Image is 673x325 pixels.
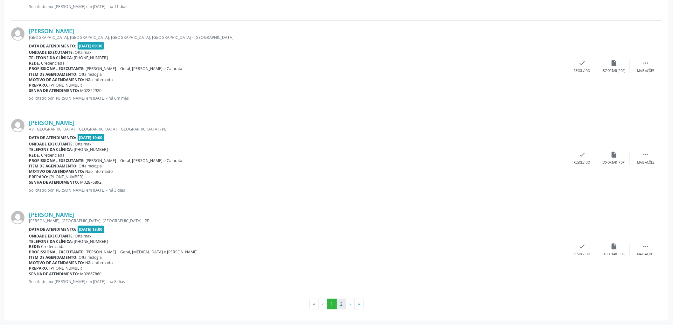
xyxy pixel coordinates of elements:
b: Unidade executante: [29,50,74,55]
span: [PERSON_NAME] | Geral, [PERSON_NAME] e Catarata [86,66,183,71]
i:  [642,151,649,158]
i:  [642,243,649,250]
span: Não informado [86,169,113,174]
div: Resolvido [574,69,590,73]
b: Profissional executante: [29,250,85,255]
button: Go to last page [354,299,364,310]
b: Senha de atendimento: [29,272,79,277]
div: Mais ações [637,69,655,73]
b: Telefone da clínica: [29,55,73,60]
div: Mais ações [637,252,655,257]
p: Solicitado por [PERSON_NAME] em [DATE] - há 8 dias [29,279,566,285]
i: check [579,243,586,250]
div: Exportar (PDF) [603,69,626,73]
span: Oftalmax [75,50,92,55]
button: Go to page 2 [336,299,346,310]
span: [PERSON_NAME] | Geral, [PERSON_NAME] e Catarata [86,158,183,163]
span: [DATE] 10:00 [78,134,104,141]
span: [PHONE_NUMBER] [50,174,84,180]
p: Solicitado por [PERSON_NAME] em [DATE] - há 3 dias [29,187,566,193]
img: img [11,119,24,132]
div: [PERSON_NAME], [GEOGRAPHIC_DATA], [GEOGRAPHIC_DATA] - PE [29,218,566,223]
span: [PHONE_NUMBER] [50,82,84,88]
div: Exportar (PDF) [603,160,626,165]
p: Solicitado por [PERSON_NAME] em [DATE] - há 11 dias [29,4,566,9]
p: Solicitado por [PERSON_NAME] em [DATE] - há um mês [29,95,566,101]
b: Motivo de agendamento: [29,77,84,82]
span: Credenciada [41,152,65,158]
b: Preparo: [29,174,48,180]
span: [PHONE_NUMBER] [74,239,108,244]
b: Rede: [29,244,40,250]
b: Senha de atendimento: [29,88,79,93]
button: Go to next page [346,299,355,310]
div: [GEOGRAPHIC_DATA], [GEOGRAPHIC_DATA], [GEOGRAPHIC_DATA], [GEOGRAPHIC_DATA] - [GEOGRAPHIC_DATA] [29,35,566,40]
span: Oftalmologia [79,255,102,260]
span: Credenciada [41,60,65,66]
i: check [579,151,586,158]
b: Telefone da clínica: [29,147,73,152]
b: Profissional executante: [29,158,85,163]
b: Motivo de agendamento: [29,169,84,174]
b: Telefone da clínica: [29,239,73,244]
b: Data de atendimento: [29,135,76,140]
span: [PHONE_NUMBER] [74,55,108,60]
a: [PERSON_NAME] [29,119,74,126]
span: Oftalmax [75,141,92,147]
i: insert_drive_file [611,60,618,67]
b: Item de agendamento: [29,255,78,260]
span: Oftalmax [75,233,92,239]
span: M02822920 [80,88,102,93]
b: Item de agendamento: [29,72,78,77]
b: Preparo: [29,82,48,88]
a: [PERSON_NAME] [29,27,74,34]
span: [DATE] 13:00 [78,226,104,233]
b: Item de agendamento: [29,163,78,169]
b: Data de atendimento: [29,43,76,49]
img: img [11,211,24,224]
b: Rede: [29,60,40,66]
b: Preparo: [29,266,48,271]
span: Não informado [86,260,113,266]
i: insert_drive_file [611,151,618,158]
span: M02867860 [80,272,102,277]
img: img [11,27,24,41]
b: Profissional executante: [29,66,85,71]
div: Resolvido [574,252,590,257]
div: Resolvido [574,160,590,165]
i: insert_drive_file [611,243,618,250]
b: Unidade executante: [29,233,74,239]
div: Mais ações [637,160,655,165]
ul: Pagination [11,299,662,310]
div: Exportar (PDF) [603,252,626,257]
span: Credenciada [41,244,65,250]
span: [DATE] 09:30 [78,42,104,50]
i: check [579,60,586,67]
span: [PERSON_NAME] | Geral, [MEDICAL_DATA] e [PERSON_NAME] [86,250,198,255]
span: M02876892 [80,180,102,185]
span: [PHONE_NUMBER] [50,266,84,271]
span: Oftalmologia [79,163,102,169]
b: Senha de atendimento: [29,180,79,185]
button: Go to page 1 [327,299,337,310]
span: Oftalmologia [79,72,102,77]
b: Unidade executante: [29,141,74,147]
b: Rede: [29,152,40,158]
i:  [642,60,649,67]
b: Data de atendimento: [29,227,76,232]
div: AV. [GEOGRAPHIC_DATA] , [GEOGRAPHIC_DATA] , [GEOGRAPHIC_DATA] - PE [29,126,566,132]
b: Motivo de agendamento: [29,260,84,266]
span: [PHONE_NUMBER] [74,147,108,152]
a: [PERSON_NAME] [29,211,74,218]
span: Não informado [86,77,113,82]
